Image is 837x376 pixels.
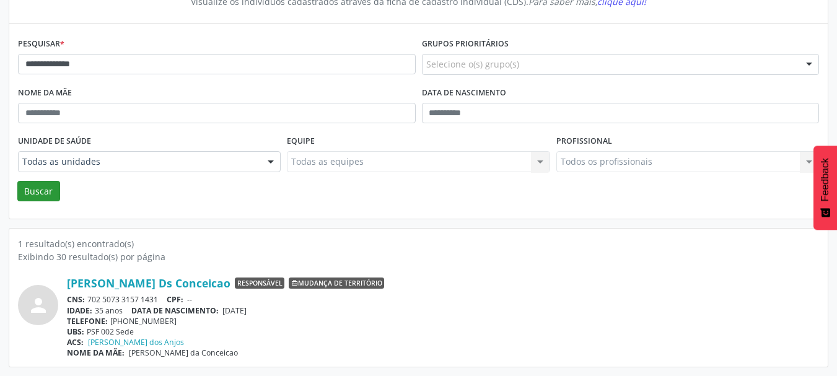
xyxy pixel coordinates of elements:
[67,326,84,337] span: UBS:
[131,305,219,316] span: DATA DE NASCIMENTO:
[18,35,64,54] label: Pesquisar
[67,326,819,337] div: PSF 002 Sede
[27,294,50,317] i: person
[422,84,506,103] label: Data de nascimento
[67,305,92,316] span: IDADE:
[67,305,819,316] div: 35 anos
[556,132,612,151] label: Profissional
[17,181,60,202] button: Buscar
[222,305,247,316] span: [DATE]
[426,58,519,71] span: Selecione o(s) grupo(s)
[18,132,91,151] label: Unidade de saúde
[18,237,819,250] div: 1 resultado(s) encontrado(s)
[129,348,238,358] span: [PERSON_NAME] da Conceicao
[22,155,255,168] span: Todas as unidades
[167,294,183,305] span: CPF:
[67,348,125,358] span: NOME DA MÃE:
[187,294,192,305] span: --
[287,132,315,151] label: Equipe
[235,278,284,289] span: Responsável
[18,250,819,263] div: Exibindo 30 resultado(s) por página
[18,84,72,103] label: Nome da mãe
[67,337,84,348] span: ACS:
[67,294,85,305] span: CNS:
[67,276,230,290] a: [PERSON_NAME] Ds Conceicao
[422,35,509,54] label: Grupos prioritários
[813,146,837,230] button: Feedback - Mostrar pesquisa
[67,294,819,305] div: 702 5073 3157 1431
[820,158,831,201] span: Feedback
[88,337,184,348] a: [PERSON_NAME] dos Anjos
[67,316,819,326] div: [PHONE_NUMBER]
[289,278,384,289] span: Mudança de território
[67,316,108,326] span: TELEFONE:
